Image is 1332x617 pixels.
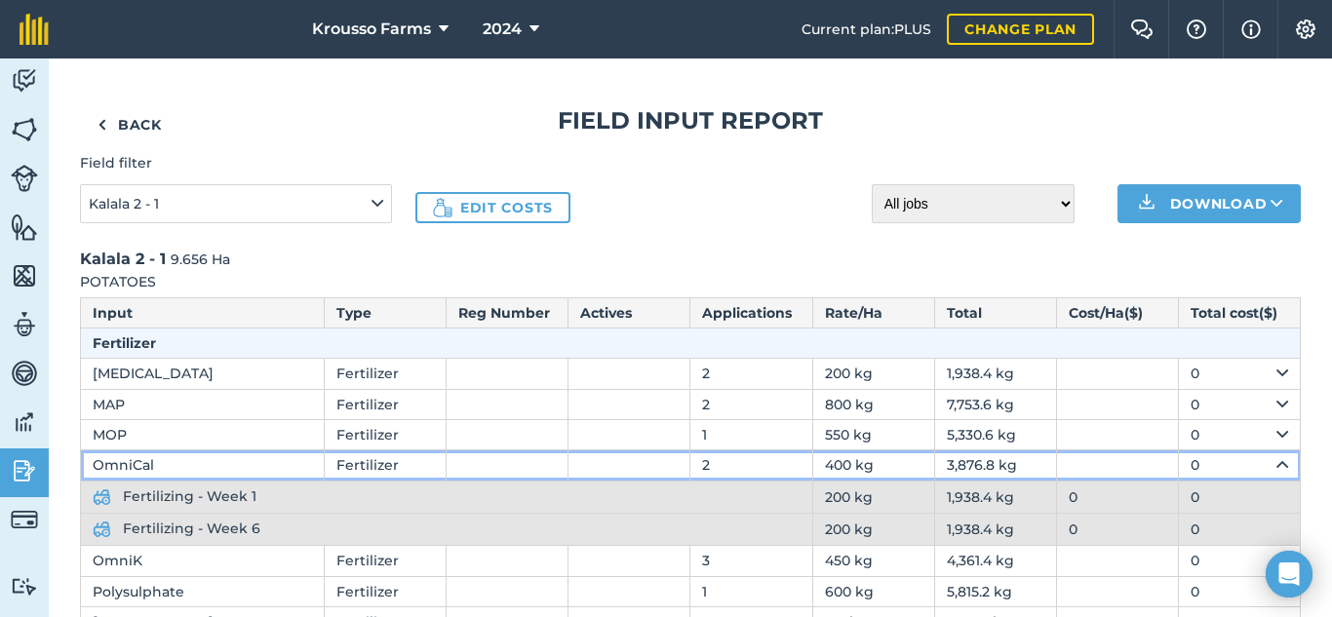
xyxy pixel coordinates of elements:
[1117,184,1301,223] button: Download
[81,297,325,328] th: Input
[433,198,452,217] img: Icon showing a money bag
[171,251,230,268] span: 9.656 Ha
[81,359,1301,389] tr: [MEDICAL_DATA]Fertilizer2200 kg1,938.4 kg0
[80,271,1301,292] p: POTATOES
[483,18,522,41] span: 2024
[690,546,812,576] td: 3
[93,485,111,509] img: svg+xml;base64,PD94bWwgdmVyc2lvbj0iMS4wIiBlbmNvZGluZz0idXRmLTgiPz4KPCEtLSBHZW5lcmF0b3I6IEFkb2JlIE...
[80,105,1301,136] h1: Field Input Report
[1056,481,1178,513] td: 0
[11,165,38,192] img: svg+xml;base64,PD94bWwgdmVyc2lvbj0iMS4wIiBlbmNvZGluZz0idXRmLTgiPz4KPCEtLSBHZW5lcmF0b3I6IEFkb2JlIE...
[447,297,568,328] th: Reg Number
[11,261,38,290] img: svg+xml;base64,PHN2ZyB4bWxucz0iaHR0cDovL3d3dy53My5vcmcvMjAwMC9zdmciIHdpZHRoPSI1NiIgaGVpZ2h0PSI2MC...
[812,576,934,606] td: 600 kg
[11,359,38,388] img: svg+xml;base64,PD94bWwgdmVyc2lvbj0iMS4wIiBlbmNvZGluZz0idXRmLTgiPz4KPCEtLSBHZW5lcmF0b3I6IEFkb2JlIE...
[325,389,447,419] td: Fertilizer
[312,18,431,41] span: Krousso Farms
[1178,481,1300,513] td: 0
[1241,18,1261,41] img: svg+xml;base64,PHN2ZyB4bWxucz0iaHR0cDovL3d3dy53My5vcmcvMjAwMC9zdmciIHdpZHRoPSIxNyIgaGVpZ2h0PSIxNy...
[1178,576,1300,606] td: 0
[325,297,447,328] th: Type
[947,14,1094,45] a: Change plan
[1178,450,1300,481] td: 0
[934,546,1056,576] td: 4,361.4 kg
[934,389,1056,419] td: 7,753.6 kg
[81,328,1301,358] th: Fertilizer
[81,450,325,481] td: OmniCal
[690,389,812,419] td: 2
[1178,420,1300,450] td: 0
[93,520,260,537] a: Fertilizing - Week 6
[11,66,38,96] img: svg+xml;base64,PD94bWwgdmVyc2lvbj0iMS4wIiBlbmNvZGluZz0idXRmLTgiPz4KPCEtLSBHZW5lcmF0b3I6IEFkb2JlIE...
[80,152,392,174] h4: Field filter
[81,389,325,419] td: MAP
[690,450,812,481] td: 2
[934,420,1056,450] td: 5,330.6 kg
[11,407,38,437] img: svg+xml;base64,PD94bWwgdmVyc2lvbj0iMS4wIiBlbmNvZGluZz0idXRmLTgiPz4KPCEtLSBHZW5lcmF0b3I6IEFkb2JlIE...
[325,359,447,389] td: Fertilizer
[690,420,812,450] td: 1
[812,481,934,513] td: 200 kg
[1266,551,1312,598] div: Open Intercom Messenger
[812,546,934,576] td: 450 kg
[325,450,447,481] td: Fertilizer
[325,576,447,606] td: Fertilizer
[1294,19,1317,39] img: A cog icon
[89,193,163,214] span: Kalala 2 - 1
[812,359,934,389] td: 200 kg
[690,359,812,389] td: 2
[812,389,934,419] td: 800 kg
[11,310,38,339] img: svg+xml;base64,PD94bWwgdmVyc2lvbj0iMS4wIiBlbmNvZGluZz0idXRmLTgiPz4KPCEtLSBHZW5lcmF0b3I6IEFkb2JlIE...
[81,420,325,450] td: MOP
[1178,359,1300,389] td: 0
[81,576,325,606] td: Polysulphate
[934,481,1056,513] td: 1,938.4 kg
[93,487,256,505] a: Fertilizing - Week 1
[690,576,812,606] td: 1
[934,514,1056,546] td: 1,938.4 kg
[93,518,111,541] img: svg+xml;base64,PD94bWwgdmVyc2lvbj0iMS4wIiBlbmNvZGluZz0idXRmLTgiPz4KPCEtLSBHZW5lcmF0b3I6IEFkb2JlIE...
[80,184,392,223] button: Kalala 2 - 1
[325,420,447,450] td: Fertilizer
[1178,546,1300,576] td: 0
[11,577,38,596] img: svg+xml;base64,PD94bWwgdmVyc2lvbj0iMS4wIiBlbmNvZGluZz0idXRmLTgiPz4KPCEtLSBHZW5lcmF0b3I6IEFkb2JlIE...
[1178,297,1300,328] th: Total cost ( $ )
[81,450,1301,481] tr: OmniCalFertilizer2400 kg3,876.8 kg0
[81,546,1301,576] tr: OmniKFertilizer3450 kg4,361.4 kg0
[80,105,179,144] a: Back
[11,506,38,533] img: svg+xml;base64,PD94bWwgdmVyc2lvbj0iMS4wIiBlbmNvZGluZz0idXRmLTgiPz4KPCEtLSBHZW5lcmF0b3I6IEFkb2JlIE...
[1056,514,1178,546] td: 0
[934,297,1056,328] th: Total
[80,247,1301,272] h3: Kalala 2 - 1
[690,297,812,328] th: Applications
[1178,514,1300,546] td: 0
[812,420,934,450] td: 550 kg
[1056,297,1178,328] th: Cost / Ha ( $ )
[802,19,931,40] span: Current plan : PLUS
[325,546,447,576] td: Fertilizer
[1135,192,1158,215] img: Download icon
[123,487,256,505] span: Fertilizing - Week 1
[81,389,1301,419] tr: MAPFertilizer2800 kg7,753.6 kg0
[81,546,325,576] td: OmniK
[81,359,325,389] td: [MEDICAL_DATA]
[812,514,934,546] td: 200 kg
[81,576,1301,606] tr: PolysulphateFertilizer1600 kg5,815.2 kg0
[11,456,38,485] img: svg+xml;base64,PD94bWwgdmVyc2lvbj0iMS4wIiBlbmNvZGluZz0idXRmLTgiPz4KPCEtLSBHZW5lcmF0b3I6IEFkb2JlIE...
[1130,19,1154,39] img: Two speech bubbles overlapping with the left bubble in the forefront
[81,420,1301,450] tr: MOPFertilizer1550 kg5,330.6 kg0
[812,297,934,328] th: Rate/ Ha
[11,115,38,144] img: svg+xml;base64,PHN2ZyB4bWxucz0iaHR0cDovL3d3dy53My5vcmcvMjAwMC9zdmciIHdpZHRoPSI1NiIgaGVpZ2h0PSI2MC...
[934,450,1056,481] td: 3,876.8 kg
[568,297,690,328] th: Actives
[415,192,570,223] a: Edit costs
[934,359,1056,389] td: 1,938.4 kg
[11,212,38,242] img: svg+xml;base64,PHN2ZyB4bWxucz0iaHR0cDovL3d3dy53My5vcmcvMjAwMC9zdmciIHdpZHRoPSI1NiIgaGVpZ2h0PSI2MC...
[934,576,1056,606] td: 5,815.2 kg
[123,520,260,537] span: Fertilizing - Week 6
[98,113,106,136] img: svg+xml;base64,PHN2ZyB4bWxucz0iaHR0cDovL3d3dy53My5vcmcvMjAwMC9zdmciIHdpZHRoPSI5IiBoZWlnaHQ9IjI0Ii...
[1178,389,1300,419] td: 0
[20,14,49,45] img: fieldmargin Logo
[1185,19,1208,39] img: A question mark icon
[812,450,934,481] td: 400 kg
